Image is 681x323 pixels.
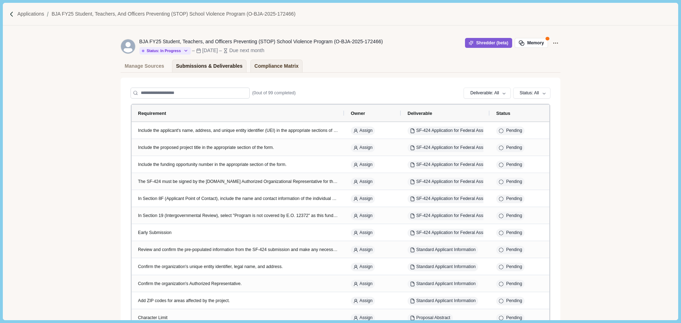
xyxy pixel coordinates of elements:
div: Manage Sources [125,60,164,72]
div: Due next month [229,47,264,54]
button: Status: In Progress [139,47,191,55]
button: Pending [496,246,525,255]
div: Include the proposed project title in the appropriate section of the form. [138,145,338,151]
span: Assign [360,213,373,219]
button: SF-424 Application for Federal Assistance [408,178,499,186]
div: [DATE] [202,47,218,54]
a: BJA FY25 Student, Teachers, and Officers Preventing (STOP) School Violence Program (O-BJA-2025-17... [51,10,295,18]
button: Standard Applicant Information [408,280,478,289]
span: Assign [360,145,373,151]
div: Pending [506,128,522,134]
button: SF-424 Application for Federal Assistance [408,144,499,152]
div: Include the applicant's name, address, and unique entity identifier (UEI) in the appropriate sect... [138,128,338,134]
button: Pending [496,314,525,323]
button: Assign [351,314,375,323]
div: Pending [506,264,522,270]
button: SF-424 Application for Federal Assistance [408,229,499,238]
a: Compliance Matrix [250,60,303,72]
button: Shredder (beta) [465,38,512,48]
span: Assign [360,162,373,168]
div: Pending [506,247,522,253]
button: Deliverable: All [464,88,510,99]
div: Character Limit [138,315,338,321]
div: Early Submission [138,230,338,236]
svg: avatar [121,39,135,54]
span: Deliverable [408,111,432,116]
button: Standard Applicant Information [408,246,478,255]
a: Manage Sources [121,60,168,72]
div: Pending [506,179,522,185]
div: Submissions & Deliverables [176,60,243,72]
div: The SF-424 must be signed by the [DOMAIN_NAME] Authorized Organizational Representative for the a... [138,179,338,185]
button: Assign [351,161,375,169]
div: Pending [506,298,522,304]
button: Standard Applicant Information [408,263,478,272]
button: Standard Applicant Information [408,297,478,306]
button: Pending [496,127,525,135]
span: Owner [351,111,365,116]
button: SF-424 Application for Federal Assistance [408,161,499,169]
div: – [219,47,222,54]
span: Assign [360,298,373,304]
span: Assign [360,196,373,202]
img: Forward slash icon [9,11,15,17]
div: Add ZIP codes for areas affected by the project. [138,298,338,304]
div: Pending [506,145,522,151]
button: Assign [351,229,375,238]
span: Assign [360,315,373,321]
div: In Section 19 (Intergovernmental Review), select "Program is not covered by E.O. 12372" as this f... [138,213,338,219]
button: Pending [496,195,525,204]
button: Assign [351,280,375,289]
button: Assign [351,212,375,221]
div: Confirm the organization's unique entity identifier, legal name, and address. [138,264,338,270]
span: Assign [360,264,373,270]
div: Confirm the organization's Authorized Representative. [138,281,338,287]
div: Pending [506,281,522,287]
div: Status: In Progress [142,49,181,53]
span: ( 0 out of 99 completed) [252,90,296,96]
button: Pending [496,178,525,186]
button: Pending [496,144,525,152]
span: Requirement [138,111,166,116]
button: Memory [515,38,548,48]
button: Pending [496,212,525,221]
button: Pending [496,263,525,272]
button: Assign [351,127,375,135]
div: Pending [506,213,522,219]
button: Assign [351,263,375,272]
a: Submissions & Deliverables [172,60,247,72]
span: Assign [360,179,373,185]
button: SF-424 Application for Federal Assistance [408,195,499,204]
button: Pending [496,280,525,289]
div: – [192,47,195,54]
button: Assign [351,178,375,186]
div: Review and confirm the pre-populated information from the SF-424 submission and make any necessar... [138,247,338,253]
div: In Section 8F (Applicant Point of Contact), include the name and contact information of the indiv... [138,196,338,202]
span: Status [496,111,510,116]
div: Pending [506,162,522,168]
div: Compliance Matrix [254,60,298,72]
button: Pending [496,229,525,238]
button: SF-424 Application for Federal Assistance [408,212,499,221]
span: Assign [360,128,373,134]
span: Assign [360,281,373,287]
span: Assign [360,230,373,236]
div: BJA FY25 Student, Teachers, and Officers Preventing (STOP) School Violence Program (O-BJA-2025-17... [139,38,383,45]
button: Pending [496,161,525,169]
div: Pending [506,315,522,321]
div: Status: All [520,90,539,96]
button: Assign [351,246,375,255]
button: Assign [351,297,375,306]
button: Assign [351,195,375,204]
button: SF-424 Application for Federal Assistance [408,127,499,135]
button: Assign [351,144,375,152]
button: Pending [496,297,525,306]
span: Assign [360,247,373,253]
div: Deliverable: All [470,90,499,96]
div: Pending [506,196,522,202]
a: Applications [17,10,44,18]
div: Include the funding opportunity number in the appropriate section of the form. [138,162,338,168]
button: Application Actions [550,38,560,48]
